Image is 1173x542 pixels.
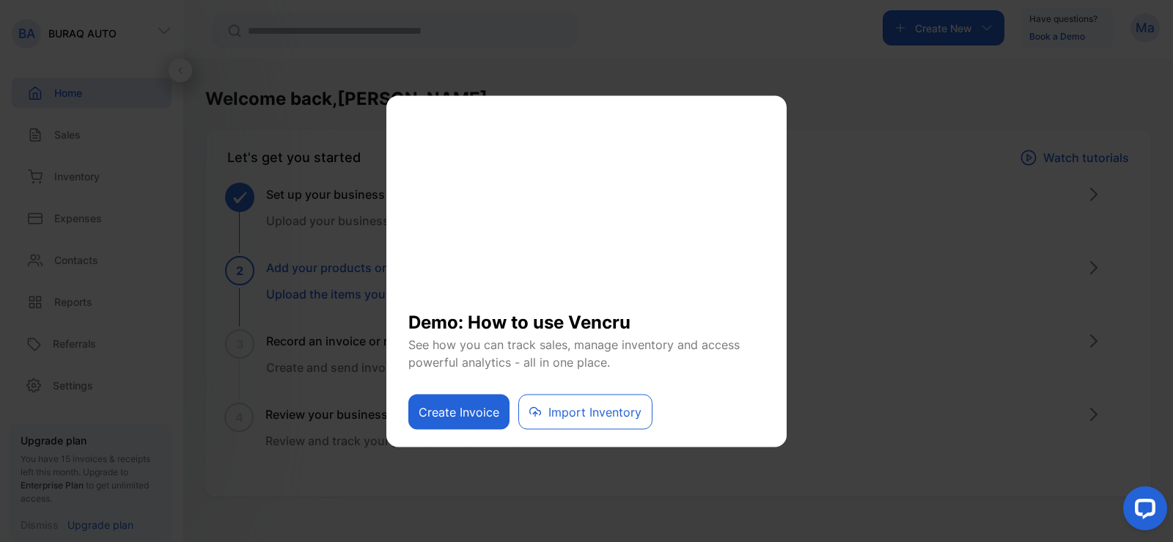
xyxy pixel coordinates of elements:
[518,394,652,429] button: Import Inventory
[408,394,510,429] button: Create Invoice
[408,297,765,335] h1: Demo: How to use Vencru
[408,114,765,297] iframe: YouTube video player
[408,335,765,370] p: See how you can track sales, manage inventory and access powerful analytics - all in one place.
[1111,480,1173,542] iframe: LiveChat chat widget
